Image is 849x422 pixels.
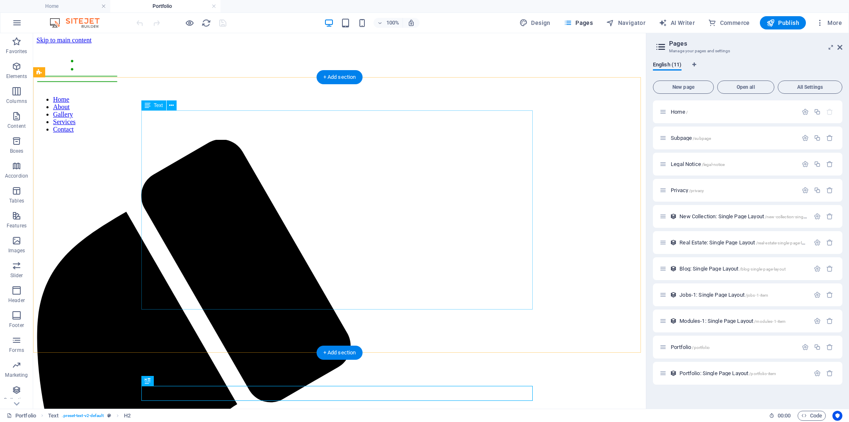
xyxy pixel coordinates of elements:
span: /new-collection-single-page-layout [765,215,830,219]
p: Footer [9,322,24,329]
div: This layout is used as a template for all items (e.g. a blog post) of this collection. The conten... [670,239,677,246]
p: Columns [6,98,27,105]
div: Duplicate [814,187,821,194]
div: Duplicate [814,344,821,351]
h4: Portfolio [110,2,221,11]
div: This layout is used as a template for all items (e.g. a blog post) of this collection. The conten... [670,291,677,298]
span: Click to open page [679,292,768,298]
div: Settings [814,239,821,246]
div: Portfolio/portfolio [668,344,798,350]
div: Design (Ctrl+Alt+Y) [516,16,554,29]
div: Settings [802,187,809,194]
span: Navigator [606,19,645,27]
div: Portfolio: Single Page Layout/portfolio-item [677,371,810,376]
i: On resize automatically adjust zoom level to fit chosen device. [408,19,415,27]
button: Design [516,16,554,29]
span: English (11) [653,60,682,71]
i: This element is a customizable preset [107,413,111,418]
span: Text [154,103,163,108]
span: Design [519,19,551,27]
button: Usercentrics [832,411,842,421]
span: AI Writer [659,19,695,27]
span: Click to open page [679,239,813,246]
h2: Pages [669,40,842,47]
span: Click to open page [679,213,830,220]
div: Duplicate [814,161,821,168]
p: Images [8,247,25,254]
div: Remove [826,161,833,168]
div: Remove [826,187,833,194]
div: Duplicate [814,108,821,115]
div: Legal Notice/legal-notice [668,161,798,167]
p: Accordion [5,173,28,179]
div: This layout is used as a template for all items (e.g. a blog post) of this collection. The conten... [670,317,677,324]
p: Tables [9,198,24,204]
div: The startpage cannot be deleted [826,108,833,115]
button: More [813,16,845,29]
button: Navigator [603,16,649,29]
div: Settings [802,134,809,141]
h6: 100% [386,18,399,28]
span: Click to open page [671,344,710,350]
span: /privacy [689,188,704,193]
div: Modules-1: Single Page Layout/modules-1-item [677,318,810,324]
div: Real Estate: Single Page Layout/real-estate-single-page-layout [677,240,810,245]
span: Click to open page [671,187,704,193]
span: Click to open page [679,318,786,324]
nav: breadcrumb [48,411,131,421]
div: Settings [814,317,821,324]
span: Publish [767,19,799,27]
p: Collections [4,397,29,403]
span: Commerce [708,19,750,27]
span: /subpage [693,136,711,141]
span: . preset-text-v2-default [62,411,104,421]
span: Click to open page [671,161,725,167]
div: Settings [802,161,809,168]
div: This layout is used as a template for all items (e.g. a blog post) of this collection. The conten... [670,370,677,377]
div: Settings [814,265,821,272]
p: Content [7,123,26,129]
h3: Manage your pages and settings [669,47,826,55]
p: Features [7,222,27,229]
img: Editor Logo [48,18,110,28]
button: Commerce [705,16,753,29]
p: Forms [9,347,24,354]
div: New Collection: Single Page Layout/new-collection-single-page-layout [677,214,810,219]
p: Slider [10,272,23,279]
a: Skip to main content [3,3,58,10]
div: Settings [802,344,809,351]
a: Click to cancel selection. Double-click to open Pages [7,411,36,421]
span: Click to open page [671,135,711,141]
span: : [784,412,785,419]
button: Pages [560,16,596,29]
span: Click to open page [671,109,688,115]
span: /portfolio [692,345,709,350]
div: Subpage/subpage [668,135,798,141]
span: Click to open page [679,266,786,272]
div: Settings [814,370,821,377]
span: Click to select. Double-click to edit [48,411,58,421]
div: Privacy/privacy [668,188,798,193]
h6: Session time [769,411,791,421]
div: Remove [826,134,833,141]
span: / [686,110,688,115]
p: Header [8,297,25,304]
div: Settings [814,213,821,220]
div: This layout is used as a template for all items (e.g. a blog post) of this collection. The conten... [670,265,677,272]
span: /real-estate-single-page-layout [756,241,813,245]
p: Boxes [10,148,24,154]
div: Remove [826,291,833,298]
div: Jobs-1: Single Page Layout/jobs-1-item [677,292,810,298]
div: Remove [826,213,833,220]
span: /modules-1-item [754,319,786,324]
button: AI Writer [655,16,698,29]
span: /jobs-1-item [745,293,769,298]
i: Reload page [201,18,211,28]
div: Settings [814,291,821,298]
span: /legal-notice [702,162,725,167]
button: 100% [374,18,403,28]
div: + Add section [317,346,363,360]
span: Pages [564,19,593,27]
p: Favorites [6,48,27,55]
span: /blog-single-page-layout [740,267,786,271]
